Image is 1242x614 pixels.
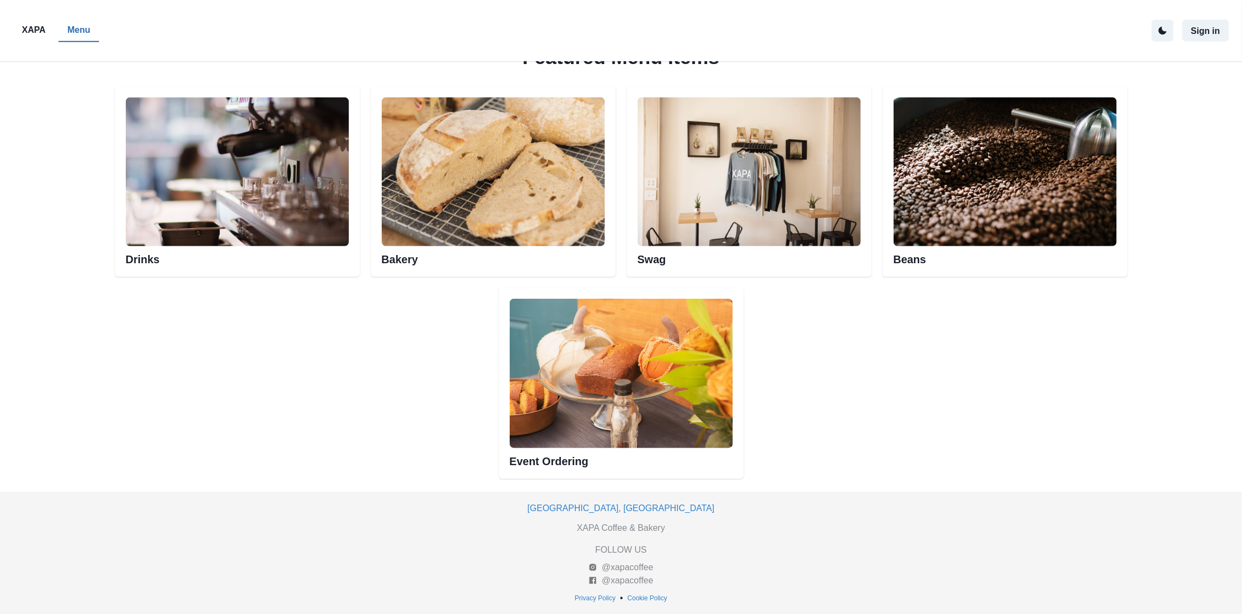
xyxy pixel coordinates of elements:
[528,503,715,513] a: [GEOGRAPHIC_DATA], [GEOGRAPHIC_DATA]
[588,561,653,574] a: @xapacoffee
[126,97,349,246] img: Esspresso machine
[595,543,646,557] p: FOLLOW US
[1182,20,1229,42] button: Sign in
[126,246,349,266] h2: Drinks
[894,246,1117,266] h2: Beans
[575,593,616,603] p: Privacy Policy
[627,593,667,603] p: Cookie Policy
[883,86,1128,277] div: Beans
[638,246,861,266] h2: Swag
[22,24,45,37] p: XAPA
[1152,20,1174,42] button: active dark theme mode
[627,86,872,277] div: Swag
[510,448,733,468] h2: Event Ordering
[67,24,90,37] p: Menu
[620,592,623,605] p: •
[115,86,360,277] div: Esspresso machineDrinks
[499,288,744,478] div: Event Ordering
[382,246,605,266] h2: Bakery
[588,574,653,587] a: @xapacoffee
[371,86,616,277] div: Bakery
[577,522,665,535] p: XAPA Coffee & Bakery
